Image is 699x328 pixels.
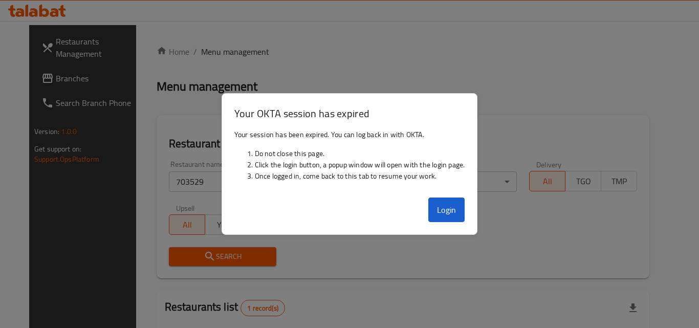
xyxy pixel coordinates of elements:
h3: Your OKTA session has expired [234,106,465,121]
li: Do not close this page. [255,148,465,159]
button: Login [428,198,465,222]
li: Click the login button, a popup window will open with the login page. [255,159,465,170]
div: Your session has been expired. You can log back in with OKTA. [222,125,477,193]
li: Once logged in, come back to this tab to resume your work. [255,170,465,182]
